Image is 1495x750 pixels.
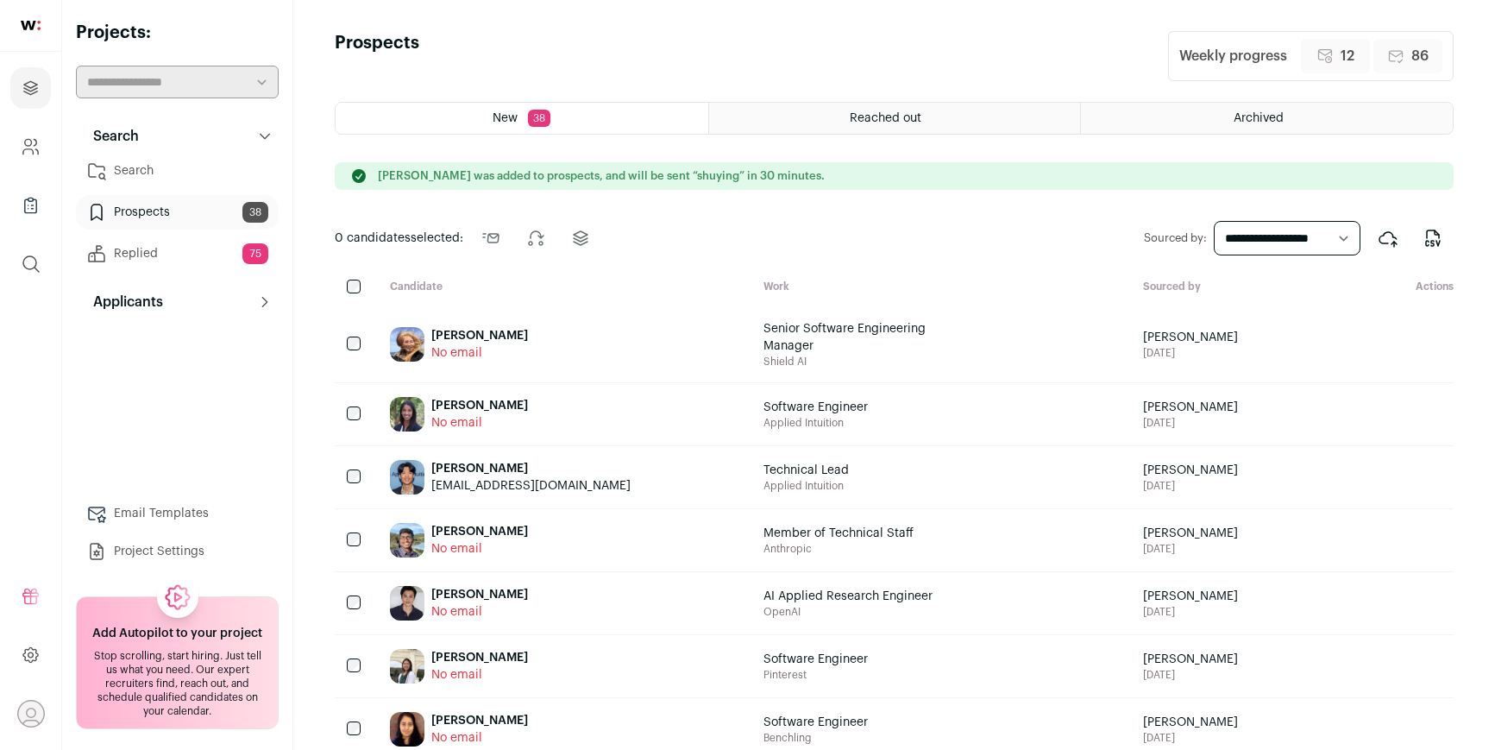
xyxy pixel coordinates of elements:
[763,731,868,745] span: Benchling
[1081,103,1453,134] a: Archived
[76,534,279,569] a: Project Settings
[1143,668,1238,682] span: [DATE]
[335,232,411,244] span: 0 candidates
[1357,280,1454,296] div: Actions
[1143,416,1238,430] span: [DATE]
[1143,731,1238,745] span: [DATE]
[850,112,921,124] span: Reached out
[335,31,419,81] h1: Prospects
[17,700,45,728] button: Open dropdown
[763,355,970,369] span: Shield AI
[431,397,528,414] div: [PERSON_NAME]
[763,416,868,430] span: Applied Intuition
[76,21,279,45] h2: Projects:
[763,651,868,668] span: Software Engineer
[431,729,528,747] div: No email
[1341,46,1354,66] span: 12
[390,712,424,747] img: e1a916346d666aea9dad7d3568cacdd6cc5116767a1fabd73812a477e4946df4
[431,460,631,477] div: [PERSON_NAME]
[1143,651,1238,668] span: [PERSON_NAME]
[10,126,51,167] a: Company and ATS Settings
[431,477,631,495] div: [EMAIL_ADDRESS][DOMAIN_NAME]
[390,460,424,495] img: 4e9d1c91d67cd52f5a997c09d67c58d50da32f3be53ac48e834bfaa53c432223
[431,603,528,621] div: No email
[763,399,868,416] span: Software Engineer
[335,230,463,247] span: selected:
[87,649,267,718] div: Stop scrolling, start hiring. Just tell us what you need. Our expert recruiters find, reach out, ...
[1412,217,1454,259] button: Export to CSV
[763,714,868,731] span: Software Engineer
[763,320,970,355] span: Senior Software Engineering Manager
[1411,46,1429,66] span: 86
[1367,217,1409,259] button: Export to ATS
[83,126,139,147] p: Search
[76,236,279,271] a: Replied75
[1143,479,1238,493] span: [DATE]
[390,327,424,362] img: db08a068a9cd7ae3629695733e8bebac2d6256b562bb6ca6ec750633c96e682b
[1143,346,1238,360] span: [DATE]
[1143,588,1238,605] span: [PERSON_NAME]
[431,712,528,729] div: [PERSON_NAME]
[1143,714,1238,731] span: [PERSON_NAME]
[76,119,279,154] button: Search
[431,523,528,540] div: [PERSON_NAME]
[76,596,279,729] a: Add Autopilot to your project Stop scrolling, start hiring. Just tell us what you need. Our exper...
[76,285,279,319] button: Applicants
[763,479,849,493] span: Applied Intuition
[1143,542,1238,556] span: [DATE]
[83,292,163,312] p: Applicants
[431,344,528,362] div: No email
[21,21,41,30] img: wellfound-shorthand-0d5821cbd27db2630d0214b213865d53afaa358527fdda9d0ea32b1df1b89c2c.svg
[390,649,424,684] img: 6aa4cbb51650face91bf62efcc13903c87fbd33d2bcaf538f19bbc1a10797d9d
[431,414,528,432] div: No email
[242,202,268,223] span: 38
[709,103,1081,134] a: Reached out
[431,586,528,603] div: [PERSON_NAME]
[431,540,528,558] div: No email
[763,588,933,605] span: AI Applied Research Engineer
[390,397,424,432] img: 0f049cd3779bc67a62c5c48e63a3e71c0ca240915c956b4b53276eb37d9b600d
[1143,329,1238,346] span: [PERSON_NAME]
[378,169,825,183] p: [PERSON_NAME] was added to prospects, and will be sent “shuying” in 30 minutes.
[390,586,424,621] img: 78fdde4a1d2828702372dc4f49fe779af787b5787d52232e502b8f69b14afa74.jpg
[1143,525,1238,542] span: [PERSON_NAME]
[431,649,528,666] div: [PERSON_NAME]
[763,668,868,682] span: Pinterest
[1129,280,1357,296] div: Sourced by
[763,542,914,556] span: Anthropic
[528,110,550,127] span: 38
[76,154,279,188] a: Search
[242,243,268,264] span: 75
[763,605,933,619] span: OpenAI
[376,280,750,296] div: Candidate
[1179,46,1287,66] div: Weekly progress
[92,625,262,642] h2: Add Autopilot to your project
[1143,605,1238,619] span: [DATE]
[10,67,51,109] a: Projects
[763,525,914,542] span: Member of Technical Staff
[431,666,528,684] div: No email
[493,112,518,124] span: New
[1144,231,1207,245] label: Sourced by:
[431,327,528,344] div: [PERSON_NAME]
[1143,399,1238,416] span: [PERSON_NAME]
[390,523,424,558] img: aca4f9df476f85a478b2276ee2581f734268d07d54a76128e1b00a7177c53c29
[763,462,849,479] span: Technical Lead
[76,496,279,531] a: Email Templates
[1234,112,1284,124] span: Archived
[76,195,279,230] a: Prospects38
[10,185,51,226] a: Company Lists
[1143,462,1238,479] span: [PERSON_NAME]
[750,280,1129,296] div: Work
